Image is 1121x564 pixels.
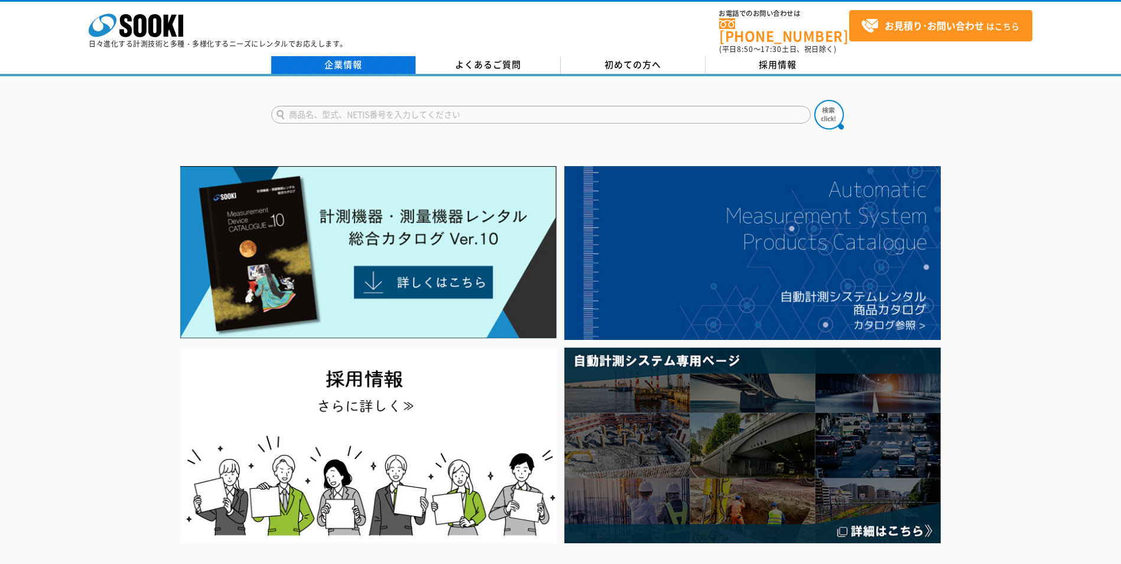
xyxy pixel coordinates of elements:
img: SOOKI recruit [180,348,557,543]
a: [PHONE_NUMBER] [719,18,849,43]
a: 採用情報 [706,56,850,74]
span: (平日 ～ 土日、祝日除く) [719,44,836,54]
strong: お見積り･お問い合わせ [885,18,984,33]
img: 自動計測システム専用ページ [564,348,941,543]
a: お見積り･お問い合わせはこちら [849,10,1032,41]
span: はこちら [861,17,1019,35]
img: btn_search.png [814,100,844,129]
img: 自動計測システムカタログ [564,166,941,340]
a: よくあるご質問 [416,56,561,74]
span: 8:50 [737,44,753,54]
span: 初めての方へ [605,58,661,71]
a: 初めての方へ [561,56,706,74]
p: 日々進化する計測技術と多種・多様化するニーズにレンタルでお応えします。 [89,40,347,47]
a: 企業情報 [271,56,416,74]
input: 商品名、型式、NETIS番号を入力してください [271,106,811,124]
span: お電話でのお問い合わせは [719,10,849,17]
img: Catalog Ver10 [180,166,557,339]
span: 17:30 [761,44,782,54]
